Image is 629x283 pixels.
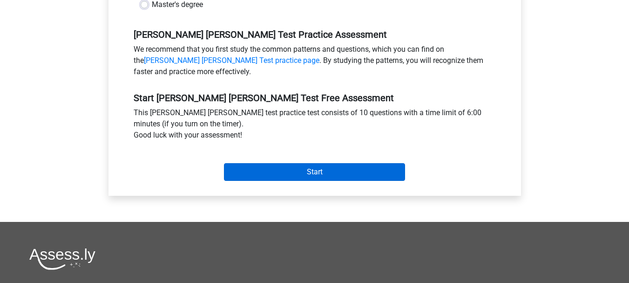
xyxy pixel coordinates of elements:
div: This [PERSON_NAME] [PERSON_NAME] test practice test consists of 10 questions with a time limit of... [127,107,503,145]
img: Assessly logo [29,248,95,270]
div: We recommend that you first study the common patterns and questions, which you can find on the . ... [127,44,503,81]
input: Start [224,163,405,181]
a: [PERSON_NAME] [PERSON_NAME] Test practice page [144,56,319,65]
h5: [PERSON_NAME] [PERSON_NAME] Test Practice Assessment [134,29,496,40]
h5: Start [PERSON_NAME] [PERSON_NAME] Test Free Assessment [134,92,496,104]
